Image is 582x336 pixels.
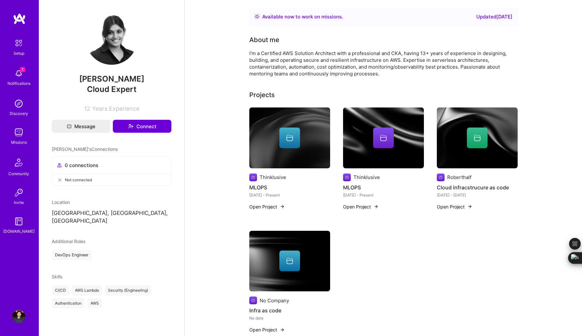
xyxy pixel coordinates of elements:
button: Message [52,120,110,133]
h4: Infra as code [249,306,330,315]
div: [DATE] - Present [343,192,424,198]
button: 0 connectionsNot connected [52,156,171,186]
div: Updated [DATE] [476,13,512,21]
div: Security (Engineering) [105,285,151,296]
span: Additional Roles [52,239,85,244]
img: Company logo [437,174,445,181]
div: Projects [249,90,275,100]
div: Authentication [52,298,85,308]
img: Availability [254,14,260,19]
i: icon CloseGray [57,177,62,183]
div: Notifications [7,80,30,87]
img: arrow-right [280,204,285,209]
span: 0 connections [65,162,98,169]
h4: MLOPS [249,183,330,192]
div: CI/CD [52,285,69,296]
div: AWS Lambda [72,285,102,296]
span: Not connected [65,176,92,183]
img: discovery [12,97,25,110]
img: guide book [12,215,25,228]
img: User Avatar [12,310,25,323]
button: Open Project [437,203,472,210]
div: Thinklusive [353,174,380,181]
div: Location [52,199,171,206]
img: Company logo [343,174,351,181]
div: Roberthalf [447,174,471,181]
p: [GEOGRAPHIC_DATA], [GEOGRAPHIC_DATA], [GEOGRAPHIC_DATA] [52,209,171,225]
img: cover [437,107,518,168]
div: Available now to work on missions . [262,13,343,21]
div: AWS [87,298,102,308]
img: logo [13,13,26,25]
div: Thinklusive [260,174,286,181]
div: No date [249,315,330,321]
img: arrow-right [467,204,472,209]
i: icon Collaborator [57,163,62,168]
button: Open Project [343,203,379,210]
div: Discovery [10,110,28,117]
div: DevOps Engineer [52,250,92,260]
span: Cloud Expert [87,84,136,94]
div: No Company [260,297,289,304]
img: cover [249,231,330,292]
span: [PERSON_NAME]'s Connections [52,146,118,152]
h4: Cloud infracstrucure as code [437,183,518,192]
img: cover [343,107,424,168]
div: Invite [14,199,24,206]
img: arrow-right [373,204,379,209]
img: Community [11,155,27,170]
img: Company logo [249,174,257,181]
button: Connect [113,120,171,133]
img: bell [12,67,25,80]
span: Skills [52,274,62,279]
button: Open Project [249,203,285,210]
div: Missions [11,139,27,146]
div: About me [249,35,279,45]
h4: MLOPS [343,183,424,192]
img: cover [249,107,330,168]
div: [DATE] - Present [249,192,330,198]
img: arrow-right [280,327,285,332]
div: [DOMAIN_NAME] [3,228,35,235]
div: Community [8,170,29,177]
span: 1 [20,67,25,72]
div: I'm a Certified AWS Solution Architect with a professional and CKA, having 13+ years of experienc... [249,50,508,77]
span: Years Experience [92,105,139,112]
i: icon Mail [67,124,71,129]
i: icon Connect [128,123,134,129]
a: User Avatar [11,310,27,323]
span: [PERSON_NAME] [52,74,171,84]
div: [DATE] - [DATE] [437,192,518,198]
img: Company logo [249,297,257,304]
img: teamwork [12,126,25,139]
img: setup [12,36,26,50]
img: Invite [12,186,25,199]
span: 12 [84,105,90,112]
img: User Avatar [86,13,137,65]
div: Setup [14,50,24,57]
button: Open Project [249,326,285,333]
